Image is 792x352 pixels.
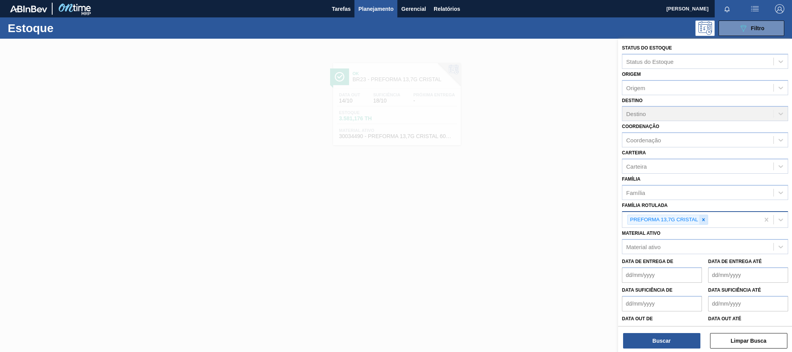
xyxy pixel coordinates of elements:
[622,176,640,182] label: Família
[434,4,460,14] span: Relatórios
[719,21,784,36] button: Filtro
[626,189,645,196] div: Família
[626,84,645,91] div: Origem
[708,316,741,321] label: Data out até
[622,45,672,51] label: Status do Estoque
[401,4,426,14] span: Gerencial
[708,259,762,264] label: Data de Entrega até
[775,4,784,14] img: Logout
[622,203,668,208] label: Família Rotulada
[708,287,761,293] label: Data suficiência até
[626,163,647,169] div: Carteira
[715,3,739,14] button: Notificações
[622,259,673,264] label: Data de Entrega de
[751,25,765,31] span: Filtro
[332,4,351,14] span: Tarefas
[708,267,788,283] input: dd/mm/yyyy
[622,287,673,293] label: Data suficiência de
[622,124,659,129] label: Coordenação
[708,325,788,340] input: dd/mm/yyyy
[708,296,788,311] input: dd/mm/yyyy
[622,325,702,340] input: dd/mm/yyyy
[695,21,715,36] div: Pogramando: nenhum usuário selecionado
[622,296,702,311] input: dd/mm/yyyy
[8,24,124,32] h1: Estoque
[10,5,47,12] img: TNhmsLtSVTkK8tSr43FrP2fwEKptu5GPRR3wAAAABJRU5ErkJggg==
[358,4,393,14] span: Planejamento
[626,137,661,144] div: Coordenação
[622,98,642,103] label: Destino
[626,58,674,65] div: Status do Estoque
[622,231,661,236] label: Material ativo
[622,72,641,77] label: Origem
[622,150,646,155] label: Carteira
[628,215,699,225] div: PREFORMA 13,7G CRISTAL
[750,4,760,14] img: userActions
[622,267,702,283] input: dd/mm/yyyy
[622,316,653,321] label: Data out de
[626,244,661,250] div: Material ativo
